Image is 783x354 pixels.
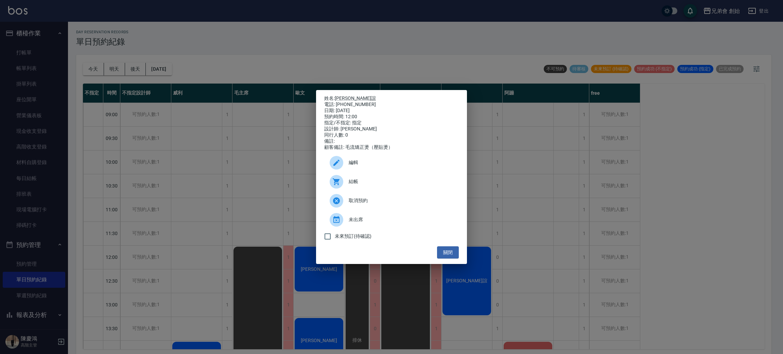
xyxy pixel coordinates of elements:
[324,191,459,210] div: 取消預約
[335,233,371,240] span: 未來預訂(待確認)
[324,153,459,172] div: 編輯
[437,246,459,259] button: 關閉
[324,108,459,114] div: 日期: [DATE]
[324,210,459,229] div: 未出席
[324,114,459,120] div: 預約時間: 12:00
[324,120,459,126] div: 指定/不指定: 指定
[324,132,459,138] div: 同行人數: 0
[349,178,453,185] span: 結帳
[324,172,459,191] a: 結帳
[349,197,453,204] span: 取消預約
[324,102,459,108] div: 電話: [PHONE_NUMBER]
[335,95,376,101] a: [PERSON_NAME]誼
[349,216,453,223] span: 未出席
[349,159,453,166] span: 編輯
[324,144,459,151] div: 顧客備註: 毛流矯正燙（壓貼燙）
[324,126,459,132] div: 設計師: [PERSON_NAME]
[324,138,459,144] div: 備註:
[324,95,459,102] p: 姓名:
